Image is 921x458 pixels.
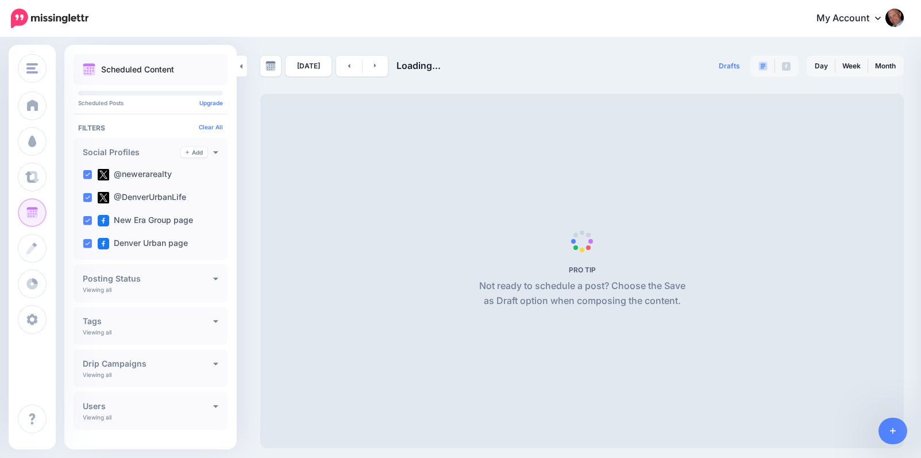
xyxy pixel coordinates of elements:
p: Scheduled Posts [78,100,223,106]
img: calendar-grey-darker.png [265,61,276,71]
h4: Filters [78,124,223,132]
h4: Users [83,402,213,410]
img: facebook-grey-square.png [782,62,791,71]
p: Viewing all [83,414,111,421]
span: Loading... [396,60,441,71]
label: @DenverUrbanLife [98,192,186,203]
p: Not ready to schedule a post? Choose the Save as Draft option when composing the content. [475,279,690,309]
a: Upgrade [199,99,223,106]
a: Drafts [712,56,747,76]
img: twitter-square.png [98,169,109,180]
label: @newerarealty [98,169,172,180]
img: paragraph-boxed.png [758,61,768,71]
img: menu.png [26,63,38,74]
a: [DATE] [286,56,332,76]
p: Viewing all [83,371,111,378]
h4: Social Profiles [83,148,181,156]
p: Viewing all [83,286,111,293]
img: twitter-square.png [98,192,109,203]
img: facebook-square.png [98,238,109,249]
a: Month [868,57,903,75]
h5: PRO TIP [475,265,690,274]
a: My Account [805,5,904,33]
h4: Posting Status [83,275,213,283]
a: Week [835,57,868,75]
span: Drafts [719,63,740,70]
a: Clear All [199,124,223,130]
img: calendar.png [83,63,95,76]
p: Scheduled Content [101,66,174,74]
label: Denver Urban page [98,238,188,249]
img: facebook-square.png [98,215,109,226]
img: Missinglettr [11,9,88,28]
label: New Era Group page [98,215,193,226]
a: Add [181,147,207,157]
a: Day [808,57,835,75]
h4: Tags [83,317,213,325]
h4: Drip Campaigns [83,360,213,368]
p: Viewing all [83,329,111,336]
